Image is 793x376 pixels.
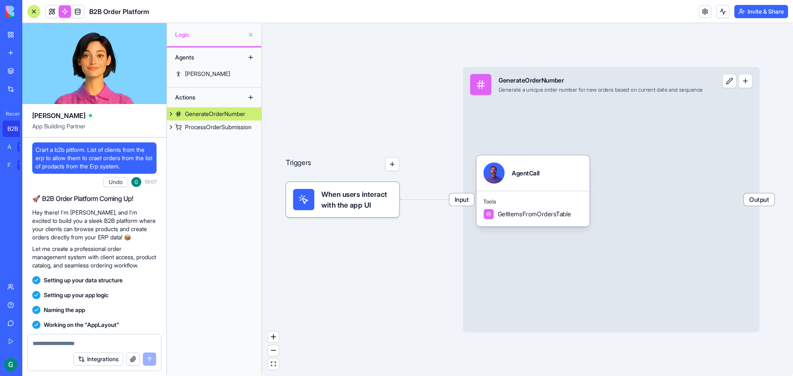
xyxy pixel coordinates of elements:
span: [PERSON_NAME] [32,111,85,121]
a: GenerateOrderNumber [167,107,261,121]
div: TRY [17,160,31,170]
span: Setting up your app logic [44,291,109,299]
span: Recent [2,111,20,117]
button: Invite & Share [734,5,788,18]
span: 19:07 [145,179,157,185]
div: TRY [17,142,31,152]
span: Crart a b2b pltform. List of clients from the erp to allow them to craet orders from the list of ... [36,146,153,170]
span: Logic [175,31,244,39]
div: B2B Order Platform [7,125,31,133]
button: fit view [268,359,279,370]
a: B2B Order Platform [2,121,36,137]
p: Triggers [286,157,311,171]
span: App Building Partner [32,122,157,137]
a: ProcessOrderSubmission [167,121,261,134]
h2: 🚀 B2B Order Platform Coming Up! [32,194,157,203]
span: B2B Order Platform [89,7,149,17]
div: ProcessOrderSubmission [185,123,252,131]
p: Hey there! I'm [PERSON_NAME], and I'm excited to build you a sleek B2B platform where your client... [32,208,157,241]
img: ACg8ocJ9KwVV3x5a9XIP9IwbY5uMndypQLaBNiQi05g5NyTJ4uccxg=s96-c [4,358,17,371]
div: Triggers [286,129,399,217]
span: Input [449,193,474,206]
span: Tools [483,198,582,205]
a: Feedback FormTRY [2,157,36,173]
div: InputGenerateOrderNumberGenerate a unique order number for new orders based on current date and s... [463,67,760,332]
span: Naming the app [44,306,85,314]
div: AgentCallToolsGetItemsFromOrdersTable [476,155,589,227]
img: logo [6,6,57,17]
div: GenerateOrderNumber [185,110,245,118]
div: AI Logo Generator [7,143,12,151]
span: Working on the "AppLayout" [44,321,119,329]
div: When users interact with the app UI [286,182,399,218]
div: Feedback Form [7,161,12,169]
button: zoom in [268,331,279,343]
div: Agents [171,51,237,64]
button: Integrations [74,352,123,366]
span: Setting up your data structure [44,276,123,284]
img: ACg8ocJ9KwVV3x5a9XIP9IwbY5uMndypQLaBNiQi05g5NyTJ4uccxg=s96-c [131,177,141,187]
div: GenerateOrderNumber [499,76,703,84]
div: [PERSON_NAME] [185,70,230,78]
div: Actions [171,91,237,104]
button: Undo [103,177,128,187]
a: [PERSON_NAME] [167,67,261,80]
a: AI Logo GeneratorTRY [2,139,36,155]
button: zoom out [268,345,279,356]
span: Output [744,193,774,206]
span: GetItemsFromOrdersTable [498,210,571,218]
div: Generate a unique order number for new orders based on current date and sequence [499,86,703,93]
div: AgentCall [512,168,540,177]
span: When users interact with the app UI [321,189,392,210]
p: Let me create a professional order management system with client access, product catalog, and sea... [32,245,157,270]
